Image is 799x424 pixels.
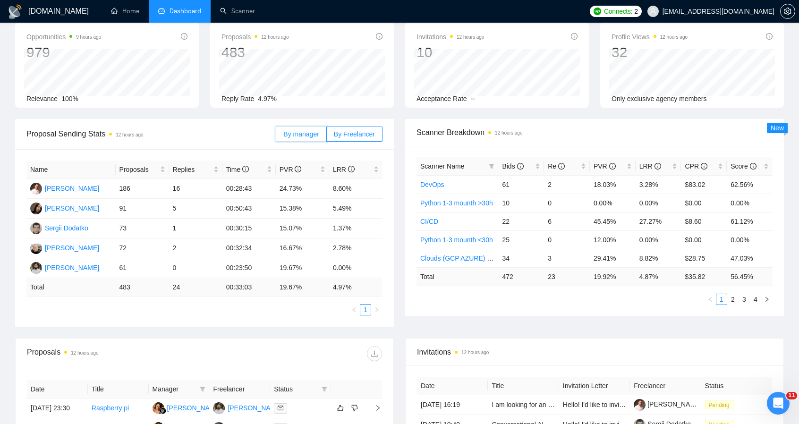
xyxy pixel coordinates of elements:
[283,130,319,138] span: By manager
[222,238,276,258] td: 00:32:34
[30,222,42,234] img: SD
[590,267,636,286] td: 19.92 %
[276,278,329,297] td: 19.67 %
[329,238,382,258] td: 2.78%
[781,8,795,15] span: setting
[604,6,632,17] span: Connects:
[471,95,475,102] span: --
[374,307,380,313] span: right
[634,6,638,17] span: 2
[26,43,101,61] div: 979
[8,4,23,19] img: logo
[222,219,276,238] td: 00:30:15
[590,249,636,267] td: 29.41%
[498,267,544,286] td: 472
[488,377,559,395] th: Title
[333,166,355,173] span: LRR
[76,34,101,40] time: 9 hours ago
[329,219,382,238] td: 1.37%
[609,163,616,170] span: info-circle
[544,249,590,267] td: 3
[335,402,346,414] button: like
[119,164,158,175] span: Proposals
[367,405,381,411] span: right
[30,262,42,274] img: OM
[731,162,756,170] span: Score
[634,399,646,411] img: c1I4cW3tXLx3YbyfSnzDfrd8-gOUMXq84ADUd_-omsFvdP7x21P59oDbabbOPey8iE
[771,124,784,132] span: New
[636,194,681,212] td: 0.00%
[371,304,382,315] li: Next Page
[320,382,329,396] span: filter
[181,33,187,40] span: info-circle
[727,175,773,194] td: 62.56%
[727,230,773,249] td: 0.00%
[26,128,276,140] span: Proposal Sending Stats
[276,238,329,258] td: 16.67%
[169,238,222,258] td: 2
[548,162,565,170] span: Re
[764,297,770,302] span: right
[242,166,249,172] span: info-circle
[701,377,772,395] th: Status
[88,380,149,399] th: Title
[261,34,289,40] time: 12 hours ago
[416,31,484,42] span: Invitations
[701,163,707,170] span: info-circle
[367,350,382,357] span: download
[786,392,797,399] span: 11
[116,278,169,297] td: 483
[116,199,169,219] td: 91
[258,95,277,102] span: 4.97%
[495,130,522,136] time: 12 hours ago
[544,230,590,249] td: 0
[750,294,761,305] a: 4
[221,43,289,61] div: 483
[612,31,688,42] span: Profile Views
[116,238,169,258] td: 72
[348,304,360,315] li: Previous Page
[727,249,773,267] td: 47.03%
[498,194,544,212] td: 10
[559,377,630,395] th: Invitation Letter
[727,212,773,230] td: 61.12%
[153,404,221,411] a: MV[PERSON_NAME]
[27,399,88,418] td: [DATE] 23:30
[502,162,523,170] span: Bids
[221,31,289,42] span: Proposals
[594,162,616,170] span: PVR
[705,400,733,410] span: Pending
[88,399,149,418] td: Raspberry pi
[761,294,773,305] li: Next Page
[590,212,636,230] td: 45.45%
[487,159,496,173] span: filter
[153,402,164,414] img: MV
[348,166,355,172] span: info-circle
[517,163,524,170] span: info-circle
[681,212,727,230] td: $8.60
[222,258,276,278] td: 00:23:50
[498,175,544,194] td: 61
[169,219,222,238] td: 1
[213,402,225,414] img: OM
[705,294,716,305] button: left
[420,254,511,262] a: Clouds (GCP AZURE) title only
[329,278,382,297] td: 4.97 %
[420,199,493,207] a: Python 1-3 mounth >30h
[276,179,329,199] td: 24.73%
[26,161,116,179] th: Name
[681,267,727,286] td: $ 35.82
[116,179,169,199] td: 186
[173,164,212,175] span: Replies
[226,166,249,173] span: Time
[416,43,484,61] div: 10
[636,212,681,230] td: 27.27%
[612,95,707,102] span: Only exclusive agency members
[728,294,738,305] a: 2
[636,175,681,194] td: 3.28%
[488,395,559,415] td: I am looking for an expert to reverse engineer an Android or iOS application.
[27,380,88,399] th: Date
[750,163,756,170] span: info-circle
[727,267,773,286] td: 56.45 %
[634,400,702,408] a: [PERSON_NAME]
